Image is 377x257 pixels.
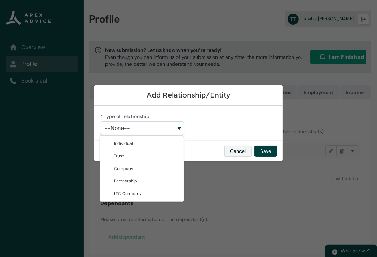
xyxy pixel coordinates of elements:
[100,111,152,120] label: Type of relationship
[104,125,130,131] span: --None--
[100,135,184,202] div: Type of relationship
[100,91,277,100] h1: Add Relationship/Entity
[254,146,277,157] button: Save
[100,121,184,135] button: Type of relationship
[101,113,103,119] abbr: required
[224,146,252,157] button: Cancel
